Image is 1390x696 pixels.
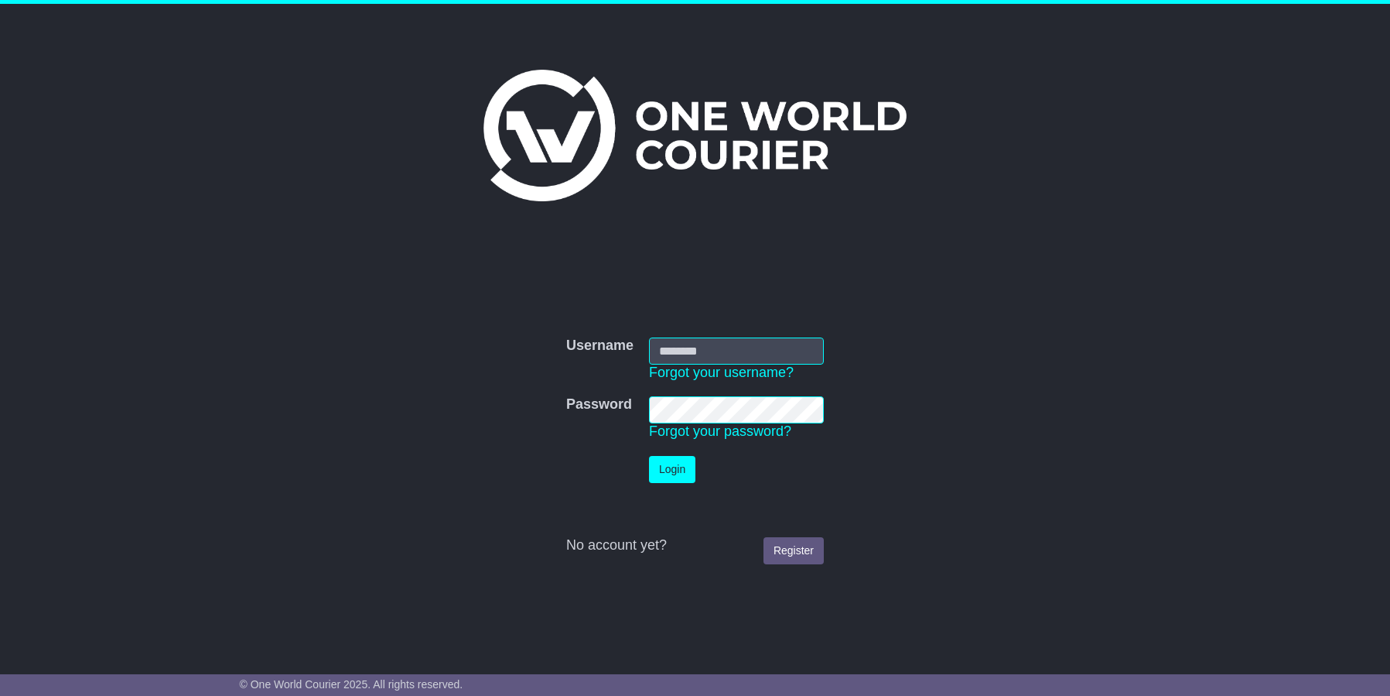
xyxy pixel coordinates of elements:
a: Forgot your username? [649,365,794,380]
span: © One World Courier 2025. All rights reserved. [240,678,463,691]
label: Username [566,338,634,355]
label: Password [566,396,632,413]
button: Login [649,456,695,483]
a: Register [763,537,824,564]
div: No account yet? [566,537,824,554]
a: Forgot your password? [649,423,791,439]
img: One World [483,70,906,201]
